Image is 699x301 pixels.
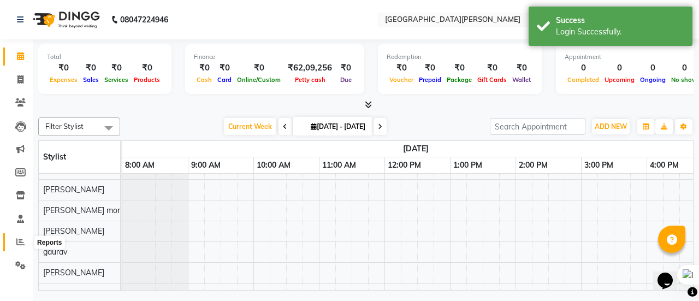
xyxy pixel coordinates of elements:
[592,119,630,134] button: ADD NEW
[319,157,359,173] a: 11:00 AM
[131,76,163,84] span: Products
[47,52,163,62] div: Total
[188,157,223,173] a: 9:00 AM
[387,52,534,62] div: Redemption
[595,122,627,131] span: ADD NEW
[80,62,102,74] div: ₹0
[120,4,168,35] b: 08047224946
[43,226,104,236] span: [PERSON_NAME]
[416,76,444,84] span: Prepaid
[283,62,336,74] div: ₹62,09,256
[215,76,234,84] span: Card
[444,76,475,84] span: Package
[416,62,444,74] div: ₹0
[43,288,104,298] span: [PERSON_NAME]
[490,118,585,135] input: Search Appointment
[45,122,84,131] span: Filter Stylist
[336,62,356,74] div: ₹0
[254,157,293,173] a: 10:00 AM
[292,76,328,84] span: Petty cash
[400,141,431,157] a: September 1, 2025
[387,76,416,84] span: Voucher
[194,76,215,84] span: Cash
[194,62,215,74] div: ₹0
[556,15,684,26] div: Success
[47,62,80,74] div: ₹0
[602,62,637,74] div: 0
[102,76,131,84] span: Services
[602,76,637,84] span: Upcoming
[80,76,102,84] span: Sales
[102,62,131,74] div: ₹0
[43,205,125,215] span: [PERSON_NAME] more
[308,122,368,131] span: [DATE] - [DATE]
[653,257,688,290] iframe: chat widget
[234,76,283,84] span: Online/Custom
[337,76,354,84] span: Due
[647,157,682,173] a: 4:00 PM
[582,157,616,173] a: 3:00 PM
[565,62,602,74] div: 0
[637,62,668,74] div: 0
[34,236,64,249] div: Reports
[28,4,103,35] img: logo
[224,118,276,135] span: Current Week
[43,247,67,257] span: gaurav
[475,62,510,74] div: ₹0
[637,76,668,84] span: Ongoing
[215,62,234,74] div: ₹0
[43,185,104,194] span: [PERSON_NAME]
[444,62,475,74] div: ₹0
[510,62,534,74] div: ₹0
[43,268,104,278] span: [PERSON_NAME]
[194,52,356,62] div: Finance
[451,157,485,173] a: 1:00 PM
[234,62,283,74] div: ₹0
[475,76,510,84] span: Gift Cards
[122,157,157,173] a: 8:00 AM
[510,76,534,84] span: Wallet
[385,157,424,173] a: 12:00 PM
[131,62,163,74] div: ₹0
[43,152,66,162] span: Stylist
[516,157,550,173] a: 2:00 PM
[387,62,416,74] div: ₹0
[565,76,602,84] span: Completed
[47,76,80,84] span: Expenses
[556,26,684,38] div: Login Successfully.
